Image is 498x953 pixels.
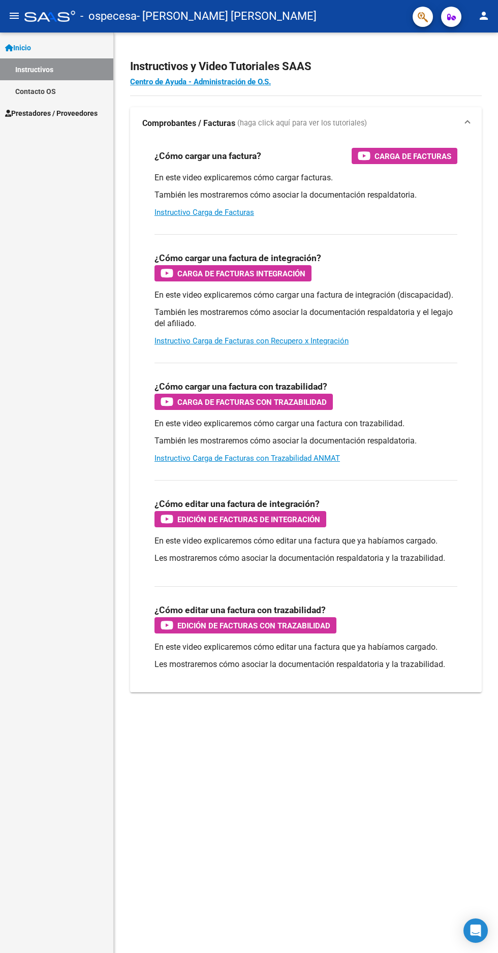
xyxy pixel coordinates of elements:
[154,265,312,281] button: Carga de Facturas Integración
[137,5,317,27] span: - [PERSON_NAME] [PERSON_NAME]
[130,57,482,76] h2: Instructivos y Video Tutoriales SAAS
[154,208,254,217] a: Instructivo Carga de Facturas
[154,172,457,183] p: En este video explicaremos cómo cargar facturas.
[154,435,457,447] p: También les mostraremos cómo asociar la documentación respaldatoria.
[478,10,490,22] mat-icon: person
[237,118,367,129] span: (haga click aquí para ver los tutoriales)
[154,454,340,463] a: Instructivo Carga de Facturas con Trazabilidad ANMAT
[154,379,327,394] h3: ¿Cómo cargar una factura con trazabilidad?
[154,535,457,547] p: En este video explicaremos cómo editar una factura que ya habíamos cargado.
[130,140,482,692] div: Comprobantes / Facturas (haga click aquí para ver los tutoriales)
[154,553,457,564] p: Les mostraremos cómo asociar la documentación respaldatoria y la trazabilidad.
[154,617,336,633] button: Edición de Facturas con Trazabilidad
[352,148,457,164] button: Carga de Facturas
[177,513,320,526] span: Edición de Facturas de integración
[154,603,326,617] h3: ¿Cómo editar una factura con trazabilidad?
[154,659,457,670] p: Les mostraremos cómo asociar la documentación respaldatoria y la trazabilidad.
[154,290,457,301] p: En este video explicaremos cómo cargar una factura de integración (discapacidad).
[154,511,326,527] button: Edición de Facturas de integración
[142,118,235,129] strong: Comprobantes / Facturas
[177,396,327,408] span: Carga de Facturas con Trazabilidad
[130,107,482,140] mat-expansion-panel-header: Comprobantes / Facturas (haga click aquí para ver los tutoriales)
[177,267,305,280] span: Carga de Facturas Integración
[80,5,137,27] span: - ospecesa
[177,619,330,632] span: Edición de Facturas con Trazabilidad
[154,336,349,345] a: Instructivo Carga de Facturas con Recupero x Integración
[154,394,333,410] button: Carga de Facturas con Trazabilidad
[130,77,271,86] a: Centro de Ayuda - Administración de O.S.
[375,150,451,163] span: Carga de Facturas
[154,251,321,265] h3: ¿Cómo cargar una factura de integración?
[154,307,457,329] p: También les mostraremos cómo asociar la documentación respaldatoria y el legajo del afiliado.
[5,42,31,53] span: Inicio
[154,418,457,429] p: En este video explicaremos cómo cargar una factura con trazabilidad.
[154,189,457,201] p: También les mostraremos cómo asociar la documentación respaldatoria.
[154,642,457,653] p: En este video explicaremos cómo editar una factura que ya habíamos cargado.
[5,108,98,119] span: Prestadores / Proveedores
[8,10,20,22] mat-icon: menu
[463,918,488,943] div: Open Intercom Messenger
[154,149,261,163] h3: ¿Cómo cargar una factura?
[154,497,320,511] h3: ¿Cómo editar una factura de integración?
